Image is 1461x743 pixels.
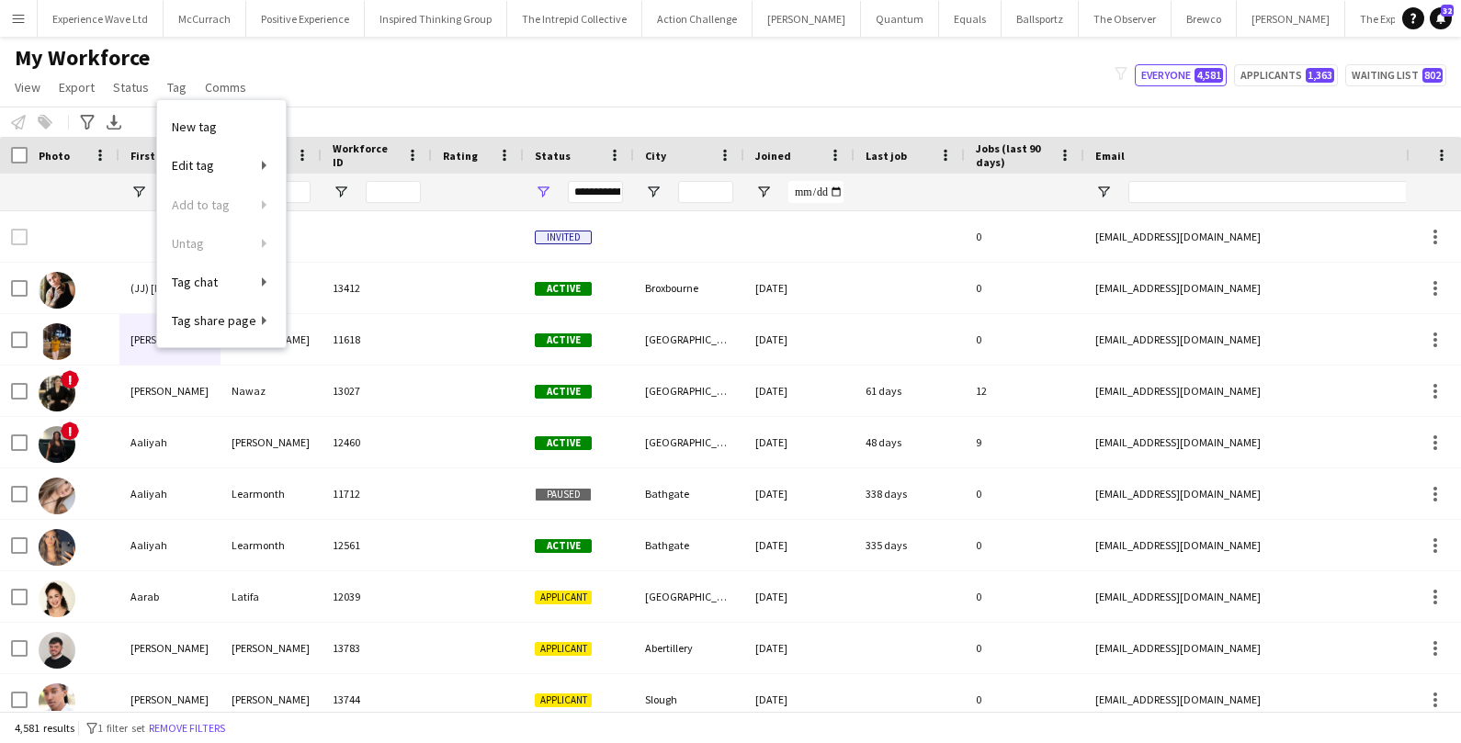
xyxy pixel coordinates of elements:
[119,520,221,570] div: Aaliyah
[366,181,421,203] input: Workforce ID Filter Input
[535,591,592,604] span: Applicant
[753,1,861,37] button: [PERSON_NAME]
[744,520,855,570] div: [DATE]
[1084,211,1452,262] div: [EMAIL_ADDRESS][DOMAIN_NAME]
[39,323,75,360] img: aakash Charles
[755,149,791,163] span: Joined
[678,181,733,203] input: City Filter Input
[861,1,939,37] button: Quantum
[1441,5,1454,17] span: 32
[1172,1,1237,37] button: Brewco
[61,422,79,440] span: !
[866,149,907,163] span: Last job
[535,642,592,656] span: Applicant
[39,272,75,309] img: (JJ) jeyhan ciyiltepe
[535,184,551,200] button: Open Filter Menu
[265,181,311,203] input: Last Name Filter Input
[39,149,70,163] span: Photo
[744,314,855,365] div: [DATE]
[322,417,432,467] div: 12460
[198,75,254,99] a: Comms
[855,468,965,519] div: 338 days
[322,468,432,519] div: 11712
[119,623,221,673] div: [PERSON_NAME]
[1195,68,1223,83] span: 4,581
[744,263,855,313] div: [DATE]
[976,141,1051,169] span: Jobs (last 90 days)
[1084,674,1452,725] div: [EMAIL_ADDRESS][DOMAIN_NAME]
[322,520,432,570] div: 12561
[160,75,194,99] a: Tag
[322,674,432,725] div: 13744
[744,468,855,519] div: [DATE]
[744,366,855,416] div: [DATE]
[443,149,478,163] span: Rating
[322,314,432,365] div: 11618
[965,211,1084,262] div: 0
[1422,68,1443,83] span: 802
[535,282,592,296] span: Active
[1345,64,1446,86] button: Waiting list802
[965,366,1084,416] div: 12
[119,674,221,725] div: [PERSON_NAME]
[7,75,48,99] a: View
[333,184,349,200] button: Open Filter Menu
[119,571,221,622] div: Aarab
[221,623,322,673] div: [PERSON_NAME]
[1084,623,1452,673] div: [EMAIL_ADDRESS][DOMAIN_NAME]
[11,229,28,245] input: Row Selection is disabled for this row (unchecked)
[119,417,221,467] div: Aaliyah
[788,181,844,203] input: Joined Filter Input
[39,580,75,617] img: Aarab Latifa
[119,263,221,313] div: (JJ) [PERSON_NAME]
[1084,571,1452,622] div: [EMAIL_ADDRESS][DOMAIN_NAME]
[39,478,75,514] img: Aaliyah Learmonth
[855,366,965,416] div: 61 days
[855,520,965,570] div: 335 days
[645,149,666,163] span: City
[535,231,592,244] span: Invited
[59,79,95,96] span: Export
[130,184,147,200] button: Open Filter Menu
[634,674,744,725] div: Slough
[221,366,322,416] div: Nawaz
[855,417,965,467] div: 48 days
[744,417,855,467] div: [DATE]
[15,44,150,72] span: My Workforce
[38,1,164,37] button: Experience Wave Ltd
[205,79,246,96] span: Comms
[535,436,592,450] span: Active
[634,623,744,673] div: Abertillery
[1084,417,1452,467] div: [EMAIL_ADDRESS][DOMAIN_NAME]
[1002,1,1079,37] button: Ballsportz
[535,488,592,501] span: Paused
[119,314,221,365] div: [PERSON_NAME]
[1430,7,1452,29] a: 32
[145,718,229,738] button: Remove filters
[365,1,507,37] button: Inspired Thinking Group
[634,520,744,570] div: Bathgate
[634,366,744,416] div: [GEOGRAPHIC_DATA]
[965,520,1084,570] div: 0
[246,1,365,37] button: Positive Experience
[755,184,772,200] button: Open Filter Menu
[744,571,855,622] div: [DATE]
[1095,184,1112,200] button: Open Filter Menu
[221,417,322,467] div: [PERSON_NAME]
[221,520,322,570] div: Learmonth
[634,571,744,622] div: [GEOGRAPHIC_DATA], [GEOGRAPHIC_DATA]
[119,468,221,519] div: Aaliyah
[1095,149,1125,163] span: Email
[535,333,592,347] span: Active
[113,79,149,96] span: Status
[535,385,592,399] span: Active
[130,149,187,163] span: First Name
[965,417,1084,467] div: 9
[322,366,432,416] div: 13027
[39,426,75,463] img: Aaliyah Braithwaite
[322,623,432,673] div: 13783
[507,1,642,37] button: The Intrepid Collective
[965,623,1084,673] div: 0
[1084,520,1452,570] div: [EMAIL_ADDRESS][DOMAIN_NAME]
[535,693,592,707] span: Applicant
